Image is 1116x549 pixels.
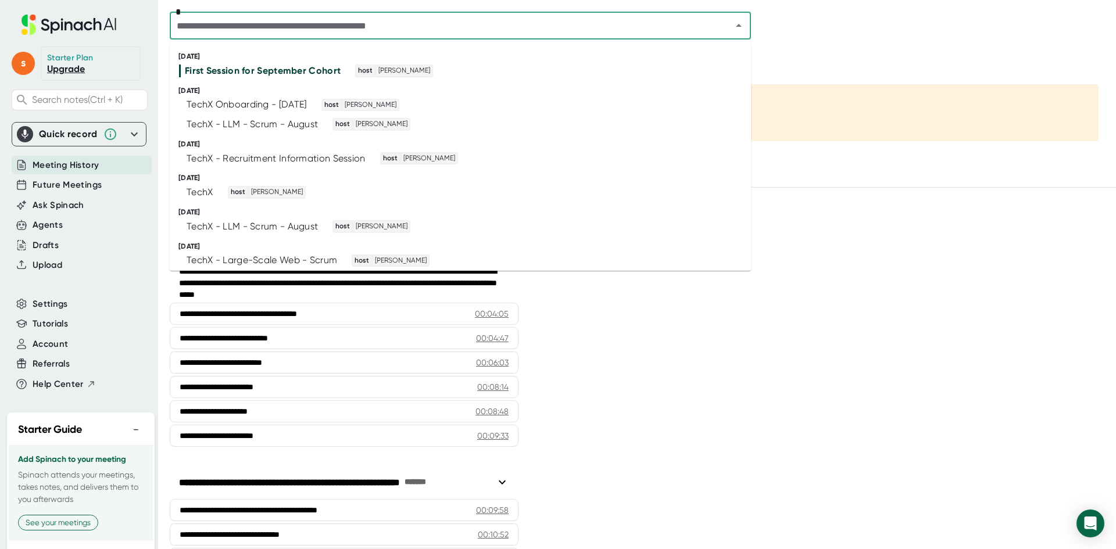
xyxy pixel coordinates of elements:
span: [PERSON_NAME] [402,153,457,164]
span: host [356,66,374,76]
button: Tutorials [33,317,68,331]
span: host [334,119,352,130]
div: [DATE] [178,52,751,61]
button: − [128,421,144,438]
span: [PERSON_NAME] [249,187,305,198]
p: Spinach attends your meetings, takes notes, and delivers them to you afterwards [18,469,144,505]
a: Upgrade [47,63,85,74]
div: 00:10:52 [478,529,509,540]
span: [PERSON_NAME] [373,256,428,266]
button: Meeting History [33,159,99,172]
div: Quick record [39,128,98,140]
div: 00:04:05 [475,308,509,320]
div: TechX Onboarding - [DATE] [187,99,307,110]
div: 00:06:03 [476,357,509,368]
button: Upload [33,259,62,272]
button: Account [33,338,68,351]
h2: Starter Guide [18,422,82,437]
span: host [334,221,352,232]
span: [PERSON_NAME] [377,66,432,76]
div: TechX [187,186,213,198]
h3: Add Spinach to your meeting [18,455,144,464]
span: [PERSON_NAME] [343,100,398,110]
div: 00:09:58 [476,504,509,516]
span: host [323,100,341,110]
span: [PERSON_NAME] [354,221,409,232]
span: host [353,256,371,266]
span: s [12,52,35,75]
button: See your meetings [18,515,98,530]
button: Future Meetings [33,178,102,192]
div: [DATE] [178,174,751,182]
span: host [229,187,247,198]
button: Drafts [33,239,59,252]
div: 00:04:47 [476,332,509,344]
div: [DATE] [178,242,751,251]
div: TechX - LLM - Scrum - August [187,221,318,232]
span: host [381,153,399,164]
button: Ask Spinach [33,199,84,212]
div: TechX - Large-Scale Web - Scrum [187,254,337,266]
button: Referrals [33,357,70,371]
div: [DATE] [178,140,751,149]
span: [PERSON_NAME] [354,119,409,130]
div: [DATE] [178,87,751,95]
div: [DATE] [178,208,751,217]
button: Agents [33,218,63,232]
div: TechX - LLM - Scrum - August [187,119,318,130]
div: 00:08:14 [477,381,509,393]
button: Close [731,17,747,34]
span: Search notes (Ctrl + K) [32,94,123,105]
div: 00:08:48 [475,406,509,417]
div: TechX - Recruitment Information Session [187,153,366,164]
button: Settings [33,297,68,311]
div: Starter Plan [47,53,94,63]
div: 00:09:33 [477,430,509,442]
div: Quick record [17,123,141,146]
button: Help Center [33,378,96,391]
div: First Session for September Cohort [185,65,341,77]
span: Help Center [33,378,84,391]
div: Open Intercom Messenger [1076,509,1104,537]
